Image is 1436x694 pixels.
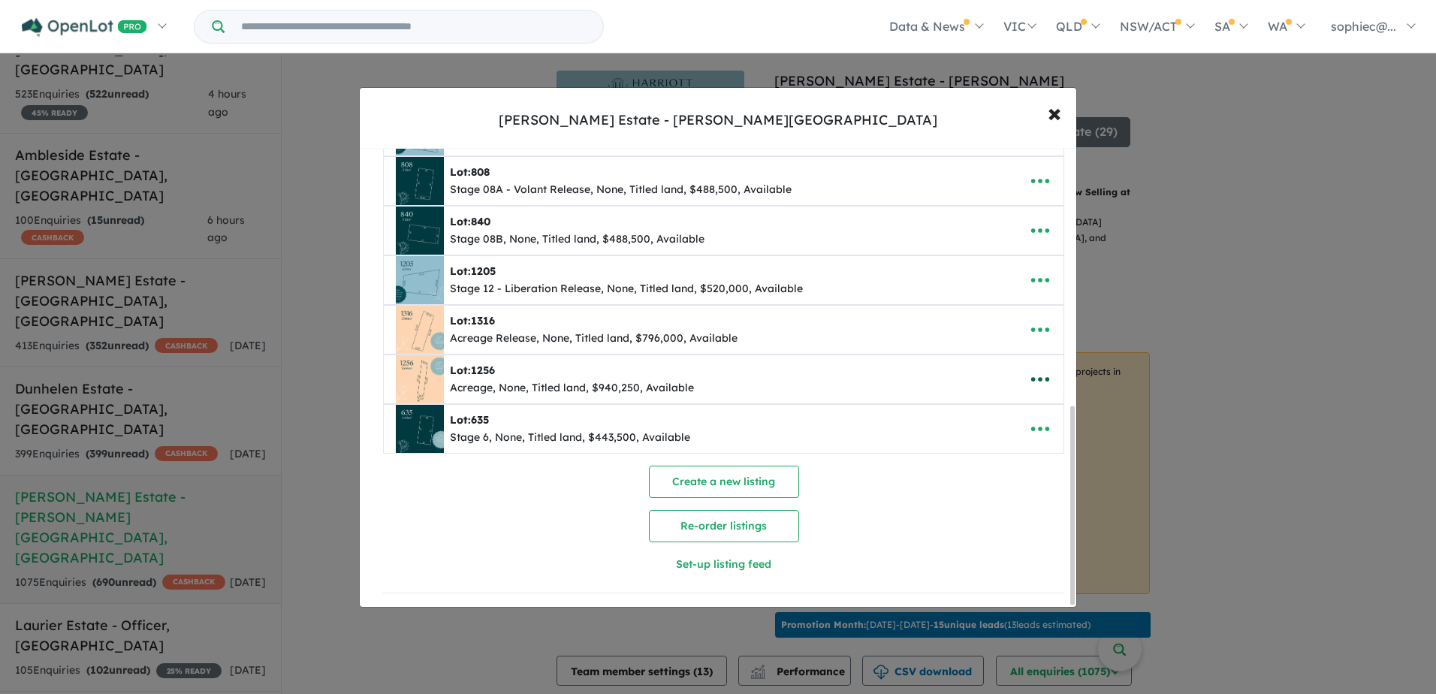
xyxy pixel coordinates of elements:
[396,355,444,403] img: Harriott%20Estate%20-%20Armstrong%20Creek%20-%20Lot%201256___1756871430.png
[450,413,489,427] b: Lot:
[450,364,495,377] b: Lot:
[450,429,690,447] div: Stage 6, None, Titled land, $443,500, Available
[450,165,490,179] b: Lot:
[396,256,444,304] img: Harriott%20Estate%20-%20Armstrong%20Creek%20-%20Lot%201205___1756853422.png
[471,364,495,377] span: 1256
[450,215,490,228] b: Lot:
[471,264,496,278] span: 1205
[228,11,600,43] input: Try estate name, suburb, builder or developer
[649,466,799,498] button: Create a new listing
[1048,96,1061,128] span: ×
[471,215,490,228] span: 840
[450,264,496,278] b: Lot:
[471,314,495,327] span: 1316
[450,280,803,298] div: Stage 12 - Liberation Release, None, Titled land, $520,000, Available
[22,18,147,37] img: Openlot PRO Logo White
[396,207,444,255] img: Harriott%20Estate%20-%20Armstrong%20Creek%20-%20Lot%20840___1756871789.jpg
[396,405,444,453] img: Harriott%20Estate%20-%20Armstrong%20Creek%20-%20Lot%20635___1756870672.png
[649,510,799,542] button: Re-order listings
[1331,19,1396,34] span: sophiec@...
[450,314,495,327] b: Lot:
[450,379,694,397] div: Acreage, None, Titled land, $940,250, Available
[554,548,894,581] button: Set-up listing feed
[471,413,489,427] span: 635
[396,306,444,354] img: Harriott%20Estate%20-%20Armstrong%20Creek%20-%20Lot%201316___1757546660.png
[450,330,738,348] div: Acreage Release, None, Titled land, $796,000, Available
[471,165,490,179] span: 808
[450,181,792,199] div: Stage 08A - Volant Release, None, Titled land, $488,500, Available
[450,231,704,249] div: Stage 08B, None, Titled land, $488,500, Available
[499,110,937,130] div: [PERSON_NAME] Estate - [PERSON_NAME][GEOGRAPHIC_DATA]
[396,157,444,205] img: Harriott%20Estate%20-%20Armstrong%20Creek%20-%20Lot%20808___1756770733.jpg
